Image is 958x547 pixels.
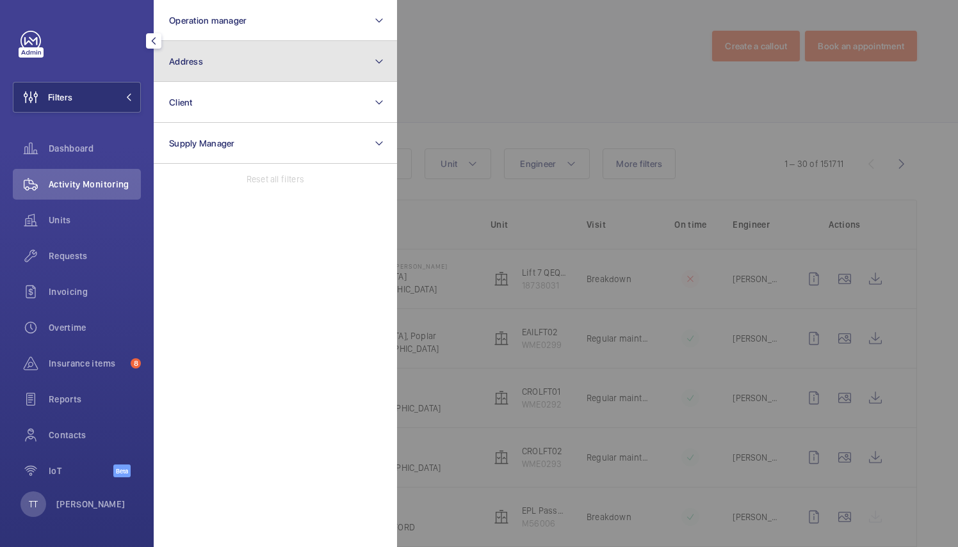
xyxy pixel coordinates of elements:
[49,285,141,298] span: Invoicing
[49,214,141,226] span: Units
[49,429,141,441] span: Contacts
[113,464,131,477] span: Beta
[49,393,141,406] span: Reports
[49,142,141,155] span: Dashboard
[56,498,126,511] p: [PERSON_NAME]
[49,321,141,334] span: Overtime
[13,82,141,113] button: Filters
[49,250,141,262] span: Requests
[131,358,141,369] span: 8
[49,178,141,191] span: Activity Monitoring
[49,357,126,370] span: Insurance items
[29,498,38,511] p: TT
[48,91,72,104] span: Filters
[49,464,113,477] span: IoT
